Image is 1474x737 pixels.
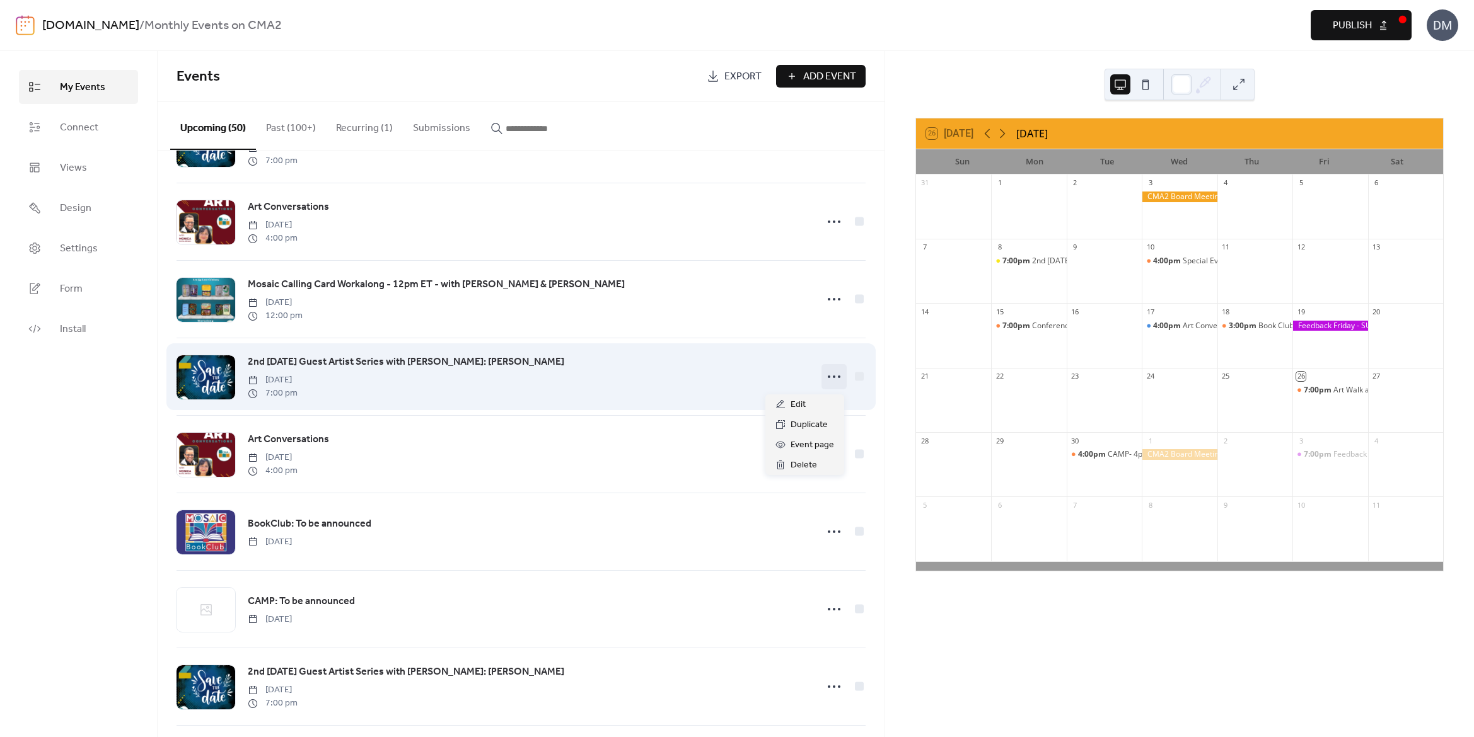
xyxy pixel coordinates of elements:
[326,102,403,149] button: Recurring (1)
[1372,436,1381,445] div: 4
[1304,385,1333,396] span: 7:00pm
[1016,126,1048,141] div: [DATE]
[144,14,282,38] b: Monthly Events on CMA2
[248,664,564,680] a: 2nd [DATE] Guest Artist Series with [PERSON_NAME]: [PERSON_NAME]
[995,436,1004,445] div: 29
[248,517,371,532] span: BookClub: To be announced
[1221,436,1231,445] div: 2
[1304,449,1333,460] span: 7:00pm
[60,120,98,135] span: Connect
[1071,500,1080,510] div: 7
[60,282,83,297] span: Form
[1071,149,1144,174] div: Tue
[1221,243,1231,252] div: 11
[697,65,771,88] a: Export
[248,431,329,448] a: Art Conversations
[1146,178,1155,188] div: 3
[19,231,138,265] a: Settings
[995,178,1004,188] div: 1
[920,372,929,381] div: 21
[248,200,329,215] span: Art Conversations
[1221,372,1231,381] div: 25
[920,243,929,252] div: 7
[19,191,138,225] a: Design
[1221,178,1231,188] div: 4
[19,110,138,144] a: Connect
[170,102,256,150] button: Upcoming (50)
[1296,178,1306,188] div: 5
[1067,449,1142,460] div: CAMP- 4pm EDT - Jeannette Brossart
[60,201,91,216] span: Design
[248,594,355,609] span: CAMP: To be announced
[791,397,806,413] span: Edit
[248,154,298,168] span: 7:00 pm
[1258,321,1410,331] div: Book Club - [PERSON_NAME] - 3:00 pm EDT
[1372,178,1381,188] div: 6
[791,438,834,453] span: Event page
[1108,449,1231,460] div: CAMP- 4pm EDT - [PERSON_NAME]
[1153,321,1183,331] span: 4:00pm
[1333,18,1372,33] span: Publish
[1002,256,1032,266] span: 7:00pm
[791,458,817,473] span: Delete
[724,69,762,84] span: Export
[1071,436,1080,445] div: 30
[1032,321,1152,331] div: Conference Preview - 7:00PM EDT
[920,436,929,445] div: 28
[1311,10,1412,40] button: Publish
[776,65,866,88] button: Add Event
[60,241,98,256] span: Settings
[1002,321,1032,331] span: 7:00pm
[1216,149,1288,174] div: Thu
[1296,243,1306,252] div: 12
[999,149,1071,174] div: Mon
[248,535,292,549] span: [DATE]
[1183,256,1394,266] div: Special Event: NOVEM 2025 Collaborative Mosaic - 4PM EDT
[791,418,828,433] span: Duplicate
[1296,307,1306,316] div: 19
[248,451,298,464] span: [DATE]
[1372,500,1381,510] div: 11
[1071,243,1080,252] div: 9
[1142,256,1217,266] div: Special Event: NOVEM 2025 Collaborative Mosaic - 4PM EDT
[1146,436,1155,445] div: 1
[1296,436,1306,445] div: 3
[60,322,86,337] span: Install
[1142,449,1217,460] div: CMA2 Board Meeting
[991,256,1066,266] div: 2nd Monday Guest Artist Series with Jacqui Ross- 7pm EDT - Darcel Deneau
[1153,256,1183,266] span: 4:00pm
[1288,149,1361,174] div: Fri
[248,277,625,293] a: Mosaic Calling Card Workalong - 12pm ET - with [PERSON_NAME] & [PERSON_NAME]
[248,665,564,680] span: 2nd [DATE] Guest Artist Series with [PERSON_NAME]: [PERSON_NAME]
[139,14,144,38] b: /
[403,102,480,149] button: Submissions
[248,593,355,610] a: CAMP: To be announced
[42,14,139,38] a: [DOMAIN_NAME]
[1292,449,1367,460] div: Feedback Friday with Fran Garrido & Shelley Beaumont, 7pm EDT
[19,271,138,306] a: Form
[248,309,303,323] span: 12:00 pm
[1078,449,1108,460] span: 4:00pm
[248,277,625,292] span: Mosaic Calling Card Workalong - 12pm ET - with [PERSON_NAME] & [PERSON_NAME]
[248,296,303,309] span: [DATE]
[1296,500,1306,510] div: 10
[1292,321,1367,331] div: Feedback Friday - SUBMISSION DEADLINE
[1296,372,1306,381] div: 26
[1071,307,1080,316] div: 16
[991,321,1066,331] div: Conference Preview - 7:00PM EDT
[1146,243,1155,252] div: 10
[248,199,329,215] a: Art Conversations
[1032,256,1319,266] div: 2nd [DATE] Guest Artist Series with [PERSON_NAME]- 7pm EDT - [PERSON_NAME]
[19,312,138,346] a: Install
[60,80,105,95] span: My Events
[256,102,326,149] button: Past (100+)
[1071,372,1080,381] div: 23
[1372,243,1381,252] div: 13
[248,683,298,697] span: [DATE]
[248,613,292,626] span: [DATE]
[248,219,298,232] span: [DATE]
[177,63,220,91] span: Events
[926,149,999,174] div: Sun
[248,387,298,400] span: 7:00 pm
[1221,307,1231,316] div: 18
